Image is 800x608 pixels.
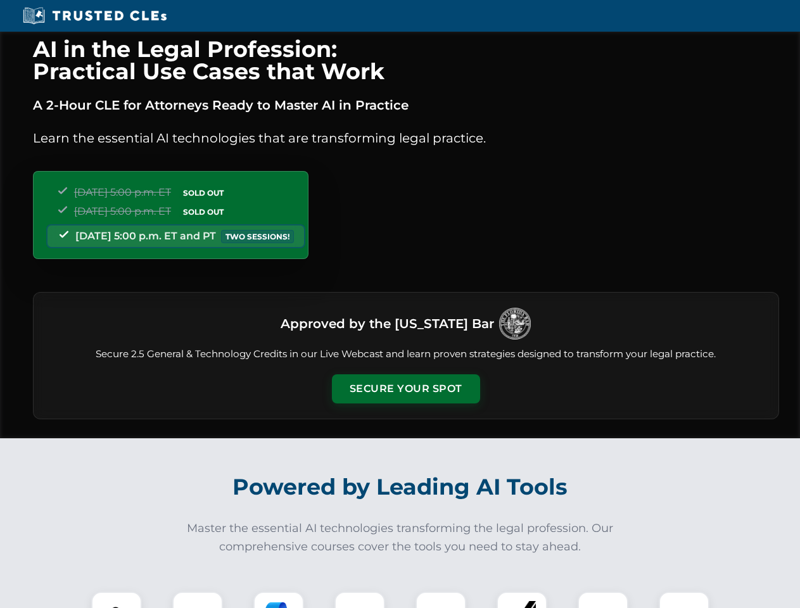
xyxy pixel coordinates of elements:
h1: AI in the Legal Profession: Practical Use Cases that Work [33,38,779,82]
span: SOLD OUT [179,186,228,199]
p: A 2-Hour CLE for Attorneys Ready to Master AI in Practice [33,95,779,115]
span: SOLD OUT [179,205,228,218]
p: Learn the essential AI technologies that are transforming legal practice. [33,128,779,148]
img: Logo [499,308,531,339]
p: Secure 2.5 General & Technology Credits in our Live Webcast and learn proven strategies designed ... [49,347,763,362]
button: Secure Your Spot [332,374,480,403]
h3: Approved by the [US_STATE] Bar [281,312,494,335]
p: Master the essential AI technologies transforming the legal profession. Our comprehensive courses... [179,519,622,556]
img: Trusted CLEs [19,6,170,25]
h2: Powered by Leading AI Tools [49,465,751,509]
span: [DATE] 5:00 p.m. ET [74,205,171,217]
span: [DATE] 5:00 p.m. ET [74,186,171,198]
